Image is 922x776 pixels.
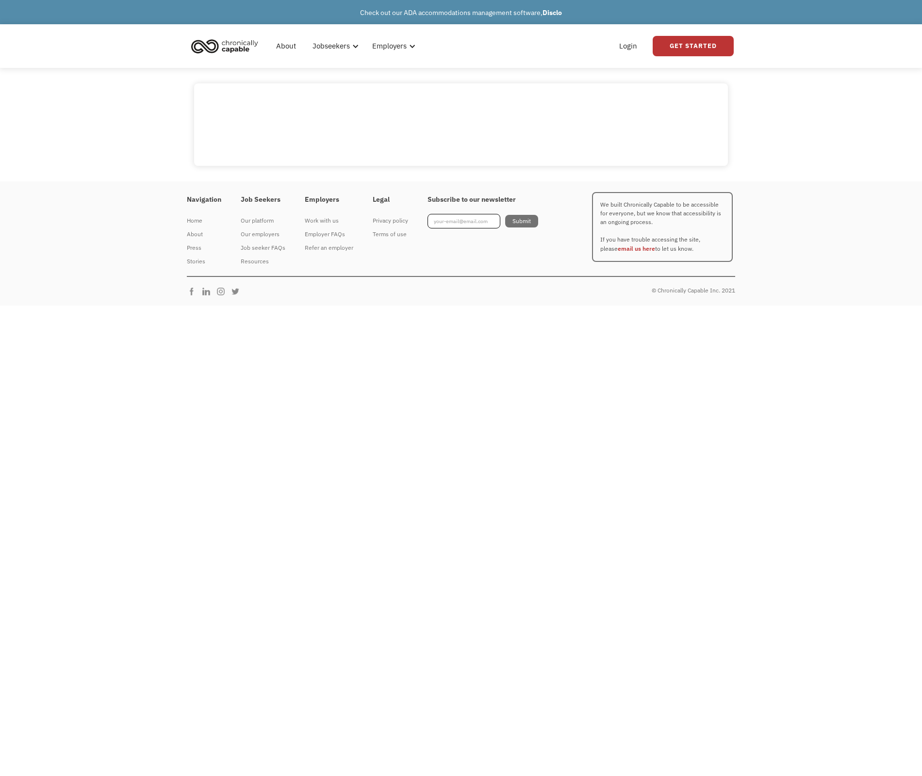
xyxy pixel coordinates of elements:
[187,242,221,254] div: Press
[373,215,408,226] div: Privacy policy
[187,227,221,241] a: About
[653,36,734,56] a: Get Started
[618,245,655,252] a: email us here
[216,287,230,296] img: Chronically Capable Instagram Page
[241,241,285,255] a: Job seeker FAQs
[187,228,221,240] div: About
[241,256,285,267] div: Resources
[373,195,408,204] h4: Legal
[360,8,562,17] a: Check out our ADA accommodations management software,Disclo
[187,241,221,255] a: Press
[201,287,216,296] img: Chronically Capable Linkedin Page
[543,8,562,17] strong: Disclo
[187,256,221,267] div: Stories
[270,31,302,62] a: About
[305,228,353,240] div: Employer FAQs
[428,214,500,228] input: your-email@email.com
[373,214,408,227] a: Privacy policy
[187,255,221,268] a: Stories
[305,214,353,227] a: Work with us
[187,215,221,226] div: Home
[187,287,201,296] img: Chronically Capable Facebook Page
[372,40,407,52] div: Employers
[313,40,350,52] div: Jobseekers
[241,214,285,227] a: Our platform
[241,195,285,204] h4: Job Seekers
[373,228,408,240] div: Terms of use
[613,31,643,62] a: Login
[428,195,538,204] h4: Subscribe to our newsletter
[305,241,353,255] a: Refer an employer
[241,215,285,226] div: Our platform
[187,214,221,227] a: Home
[230,287,245,296] img: Chronically Capable Twitter Page
[305,215,353,226] div: Work with us
[373,227,408,241] a: Terms of use
[241,255,285,268] a: Resources
[305,242,353,254] div: Refer an employer
[241,227,285,241] a: Our employers
[188,35,261,57] img: Chronically Capable logo
[592,192,733,262] p: We built Chronically Capable to be accessible for everyone, but we know that accessibility is an ...
[241,228,285,240] div: Our employers
[505,215,538,227] input: Submit
[241,242,285,254] div: Job seeker FAQs
[305,195,353,204] h4: Employers
[652,285,735,296] div: © Chronically Capable Inc. 2021
[305,227,353,241] a: Employer FAQs
[187,195,221,204] h4: Navigation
